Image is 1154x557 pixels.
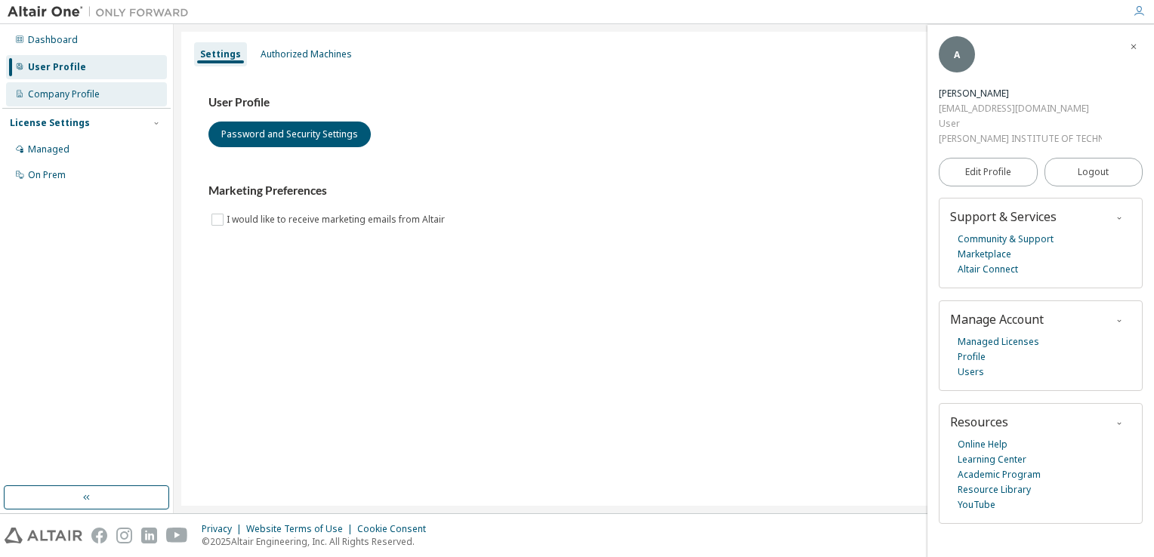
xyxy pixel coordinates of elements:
[939,101,1102,116] div: [EMAIL_ADDRESS][DOMAIN_NAME]
[208,95,1119,110] h3: User Profile
[939,131,1102,146] div: [PERSON_NAME] INSTITUTE OF TECHNOLOGY
[357,523,435,535] div: Cookie Consent
[958,232,1054,247] a: Community & Support
[958,482,1031,497] a: Resource Library
[958,247,1011,262] a: Marketplace
[950,208,1057,225] span: Support & Services
[958,365,984,380] a: Users
[246,523,357,535] div: Website Terms of Use
[939,116,1102,131] div: User
[1044,158,1143,186] button: Logout
[261,48,352,60] div: Authorized Machines
[958,497,995,512] a: YouTube
[958,452,1026,467] a: Learning Center
[28,34,78,46] div: Dashboard
[958,437,1007,452] a: Online Help
[958,334,1039,349] a: Managed Licenses
[28,169,66,181] div: On Prem
[965,166,1011,178] span: Edit Profile
[166,528,188,543] img: youtube.svg
[10,117,90,129] div: License Settings
[950,414,1008,430] span: Resources
[8,5,196,20] img: Altair One
[141,528,157,543] img: linkedin.svg
[954,48,960,61] span: A
[202,535,435,548] p: © 2025 Altair Engineering, Inc. All Rights Reserved.
[28,143,69,155] div: Managed
[958,467,1041,482] a: Academic Program
[208,183,1119,198] h3: Marketing Preferences
[227,211,448,229] label: I would like to receive marketing emails from Altair
[5,528,82,543] img: altair_logo.svg
[1078,165,1109,180] span: Logout
[28,88,100,100] div: Company Profile
[958,262,1018,277] a: Altair Connect
[202,523,246,535] div: Privacy
[200,48,241,60] div: Settings
[950,311,1044,328] span: Manage Account
[208,122,371,147] button: Password and Security Settings
[939,86,1102,101] div: ANJALI CHILAKA
[958,349,986,365] a: Profile
[939,158,1038,186] a: Edit Profile
[28,61,86,73] div: User Profile
[116,528,132,543] img: instagram.svg
[91,528,107,543] img: facebook.svg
